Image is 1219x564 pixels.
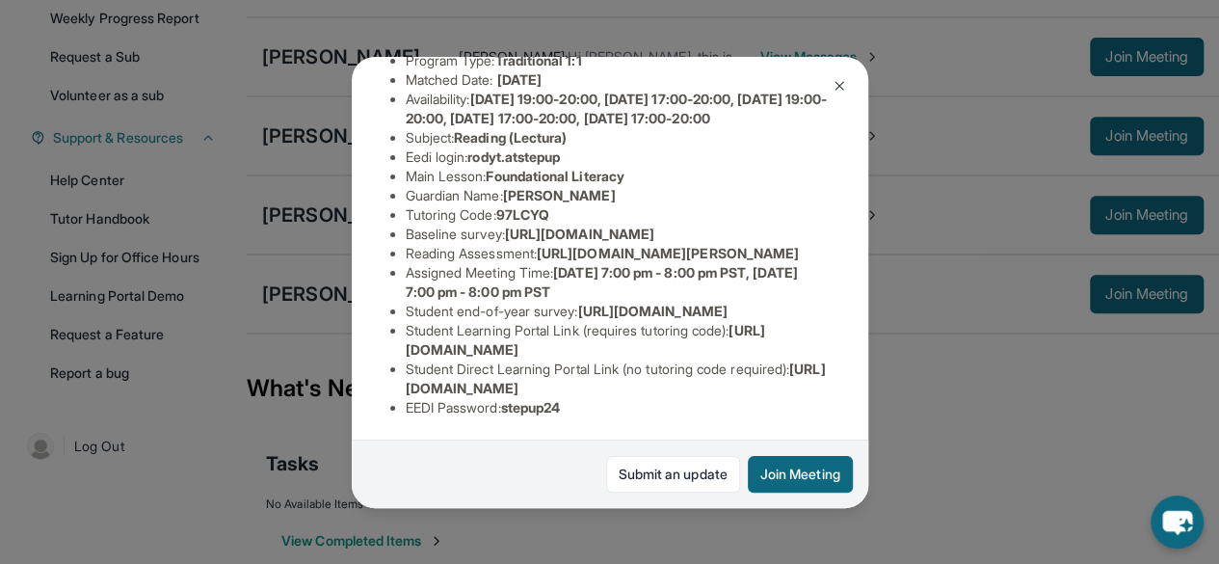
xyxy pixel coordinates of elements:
li: Program Type: [406,51,830,70]
li: Student Learning Portal Link (requires tutoring code) : [406,321,830,360]
li: Matched Date: [406,70,830,90]
button: Join Meeting [748,456,853,493]
span: [URL][DOMAIN_NAME] [577,303,727,319]
li: EEDI Password : [406,398,830,417]
li: Student end-of-year survey : [406,302,830,321]
span: stepup24 [501,399,561,416]
span: Reading (Lectura) [454,129,567,146]
li: Eedi login : [406,148,830,167]
li: Student Direct Learning Portal Link (no tutoring code required) : [406,360,830,398]
span: [PERSON_NAME] [503,187,616,203]
span: Traditional 1:1 [494,52,581,68]
span: [DATE] 19:00-20:00, [DATE] 17:00-20:00, [DATE] 19:00-20:00, [DATE] 17:00-20:00, [DATE] 17:00-20:00 [406,91,828,126]
button: chat-button [1151,496,1204,549]
a: Submit an update [606,456,740,493]
li: Assigned Meeting Time : [406,263,830,302]
li: Baseline survey : [406,225,830,244]
li: Availability: [406,90,830,128]
span: [DATE] [497,71,542,88]
span: [URL][DOMAIN_NAME] [505,226,654,242]
img: Close Icon [832,78,847,94]
span: rodyt.atstepup [467,148,560,165]
li: Main Lesson : [406,167,830,186]
li: Tutoring Code : [406,205,830,225]
li: Subject : [406,128,830,148]
span: [DATE] 7:00 pm - 8:00 pm PST, [DATE] 7:00 pm - 8:00 pm PST [406,264,798,300]
li: Guardian Name : [406,186,830,205]
span: [URL][DOMAIN_NAME][PERSON_NAME] [537,245,799,261]
span: 97LCYQ [496,206,549,223]
span: Foundational Literacy [486,168,623,184]
li: Reading Assessment : [406,244,830,263]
